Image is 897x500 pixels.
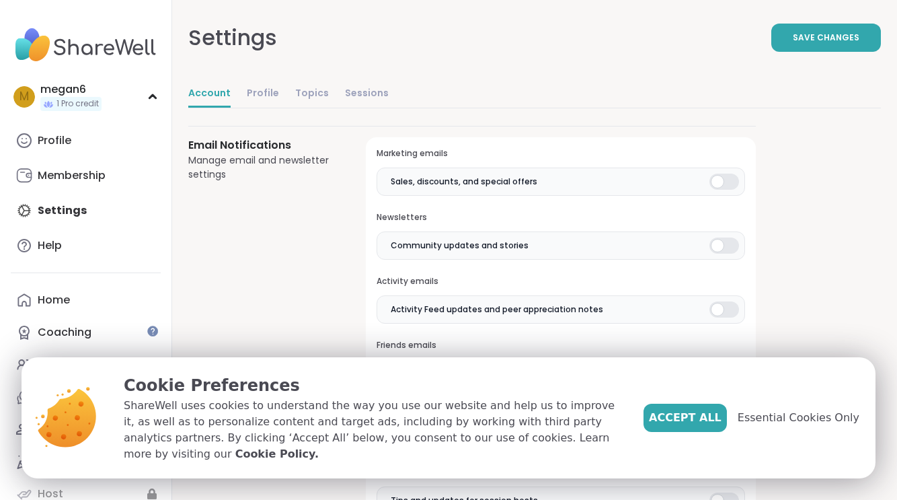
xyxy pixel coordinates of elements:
h3: Email Notifications [188,137,334,153]
div: megan6 [40,82,102,97]
span: Activity Feed updates and peer appreciation notes [391,303,603,316]
div: Membership [38,168,106,183]
span: m [19,88,29,106]
div: Coaching [38,325,91,340]
h3: Marketing emails [377,148,745,159]
a: Account [188,81,231,108]
p: ShareWell uses cookies to understand the way you use our website and help us to improve it, as we... [124,398,622,462]
span: Community updates and stories [391,240,529,252]
h3: Friends emails [377,340,745,351]
button: Save Changes [771,24,881,52]
a: Support [11,349,161,381]
div: Manage email and newsletter settings [188,153,334,182]
iframe: Spotlight [147,326,158,336]
span: 1 Pro credit [56,98,99,110]
a: Profile [11,124,161,157]
a: Sessions [345,81,389,108]
div: Settings [188,22,277,54]
a: Help [11,229,161,262]
span: Essential Cookies Only [738,410,859,426]
div: Home [38,293,70,308]
a: Cookie Policy. [235,446,319,462]
a: Profile [247,81,279,108]
a: Membership [11,159,161,192]
div: Help [38,238,62,253]
a: Coaching [11,316,161,349]
a: Topics [295,81,329,108]
h3: Newsletters [377,212,745,223]
p: Cookie Preferences [124,373,622,398]
span: Save Changes [793,32,859,44]
a: Home [11,284,161,316]
div: Profile [38,133,71,148]
h3: Activity emails [377,276,745,287]
span: Accept All [649,410,721,426]
button: Accept All [643,404,727,432]
img: ShareWell Nav Logo [11,22,161,69]
span: Sales, discounts, and special offers [391,176,537,188]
